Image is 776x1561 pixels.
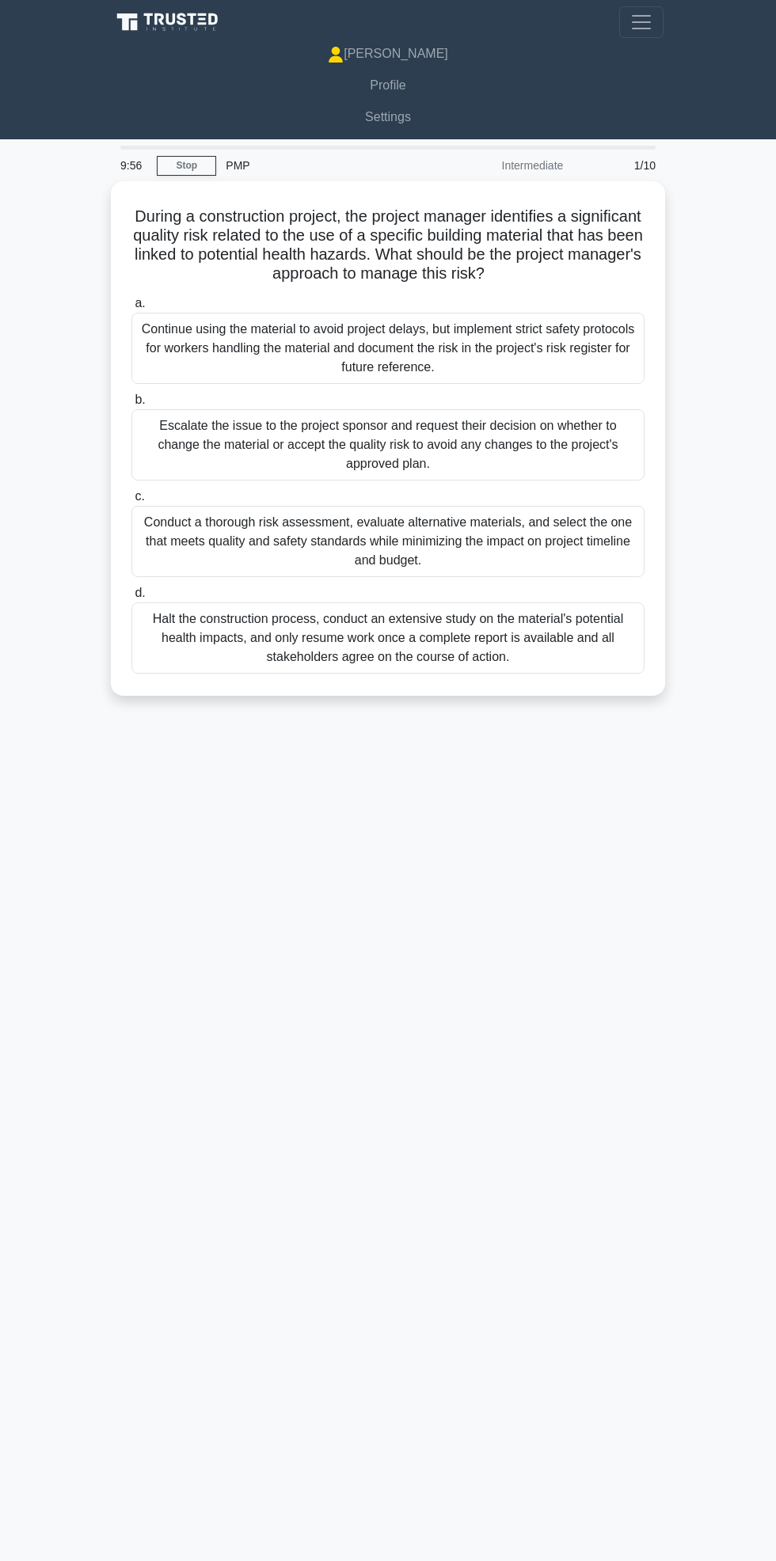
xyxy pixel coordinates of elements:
div: Conduct a thorough risk assessment, evaluate alternative materials, and select the one that meets... [131,506,645,577]
div: 9:56 [111,150,157,181]
span: c. [135,489,144,503]
div: Continue using the material to avoid project delays, but implement strict safety protocols for wo... [131,313,645,384]
span: a. [135,296,145,310]
div: Intermediate [434,150,572,181]
div: Halt the construction process, conduct an extensive study on the material's potential health impa... [131,602,645,674]
span: b. [135,393,145,406]
a: Profile [112,70,664,101]
h5: During a construction project, the project manager identifies a significant quality risk related ... [130,207,646,284]
a: Stop [157,156,216,176]
div: Escalate the issue to the project sponsor and request their decision on whether to change the mat... [131,409,645,480]
button: Toggle navigation [619,6,664,38]
span: d. [135,586,145,599]
a: Settings [112,101,664,133]
div: 1/10 [572,150,665,181]
div: PMP [216,150,434,181]
a: [PERSON_NAME] [112,38,664,70]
